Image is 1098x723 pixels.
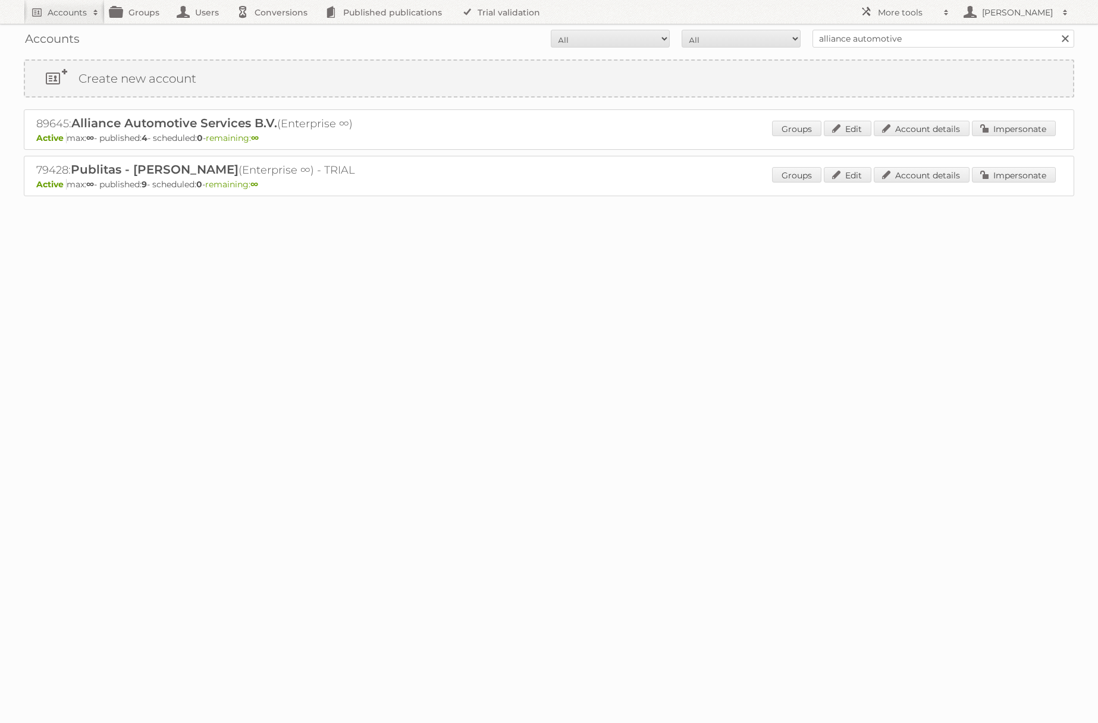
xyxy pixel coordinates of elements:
span: Active [36,133,67,143]
a: Impersonate [972,121,1056,136]
strong: 4 [142,133,148,143]
span: remaining: [206,133,259,143]
strong: ∞ [250,179,258,190]
a: Create new account [25,61,1073,96]
p: max: - published: - scheduled: - [36,133,1062,143]
a: Groups [772,167,821,183]
h2: [PERSON_NAME] [979,7,1056,18]
span: Active [36,179,67,190]
p: max: - published: - scheduled: - [36,179,1062,190]
h2: 79428: (Enterprise ∞) - TRIAL [36,162,453,178]
strong: 9 [142,179,147,190]
strong: 0 [197,133,203,143]
h2: More tools [878,7,937,18]
span: remaining: [205,179,258,190]
h2: 89645: (Enterprise ∞) [36,116,453,131]
h2: Accounts [48,7,87,18]
a: Account details [874,167,970,183]
span: Alliance Automotive Services B.V. [71,116,277,130]
strong: ∞ [251,133,259,143]
span: Publitas - [PERSON_NAME] [71,162,239,177]
a: Edit [824,167,871,183]
strong: ∞ [86,179,94,190]
a: Account details [874,121,970,136]
a: Edit [824,121,871,136]
strong: ∞ [86,133,94,143]
strong: 0 [196,179,202,190]
a: Impersonate [972,167,1056,183]
a: Groups [772,121,821,136]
